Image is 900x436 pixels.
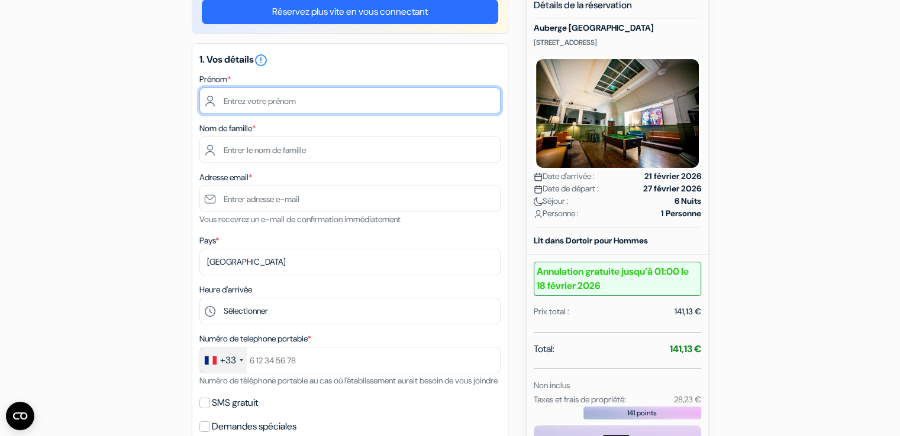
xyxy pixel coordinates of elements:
[199,186,501,212] input: Entrer adresse e-mail
[199,53,501,67] h5: 1. Vos détails
[534,305,569,318] div: Prix total :
[199,333,311,345] label: Numéro de telephone portable
[661,207,701,220] strong: 1 Personne
[6,402,34,430] button: Ouvrir le widget CMP
[199,375,498,386] small: Numéro de téléphone portable au cas où l'établissement aurait besoin de vous joindre
[534,207,579,220] span: Personne :
[627,408,657,418] span: 141 points
[534,235,648,246] b: Lit dans Dortoir pour Hommes
[220,353,236,367] div: +33
[199,122,256,135] label: Nom de famille
[534,210,543,219] img: user_icon.svg
[534,170,595,183] span: Date d'arrivée :
[200,347,247,373] div: France: +33
[644,170,701,183] strong: 21 février 2026
[534,173,543,181] img: calendar.svg
[199,73,231,86] label: Prénom
[199,235,219,247] label: Pays
[199,87,501,114] input: Entrez votre prénom
[643,183,701,195] strong: 27 février 2026
[675,305,701,318] div: 141,13 €
[673,394,701,405] small: 28,23 €
[199,284,252,296] label: Heure d'arrivée
[534,23,701,33] h5: Auberge [GEOGRAPHIC_DATA]
[254,53,268,67] i: error_outline
[670,343,701,355] strong: 141,13 €
[199,171,252,184] label: Adresse email
[534,185,543,194] img: calendar.svg
[534,38,701,47] p: [STREET_ADDRESS]
[675,195,701,207] strong: 6 Nuits
[199,347,501,373] input: 6 12 34 56 78
[254,53,268,66] a: error_outline
[199,214,401,224] small: Vous recevrez un e-mail de confirmation immédiatement
[534,380,570,391] small: Non inclus
[534,195,569,207] span: Séjour :
[534,342,554,356] span: Total:
[199,136,501,163] input: Entrer le nom de famille
[212,418,296,435] label: Demandes spéciales
[534,394,626,405] small: Taxes et frais de propriété:
[534,262,701,296] b: Annulation gratuite jusqu’à 01:00 le 18 février 2026
[212,395,258,411] label: SMS gratuit
[534,197,543,206] img: moon.svg
[534,183,599,195] span: Date de départ :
